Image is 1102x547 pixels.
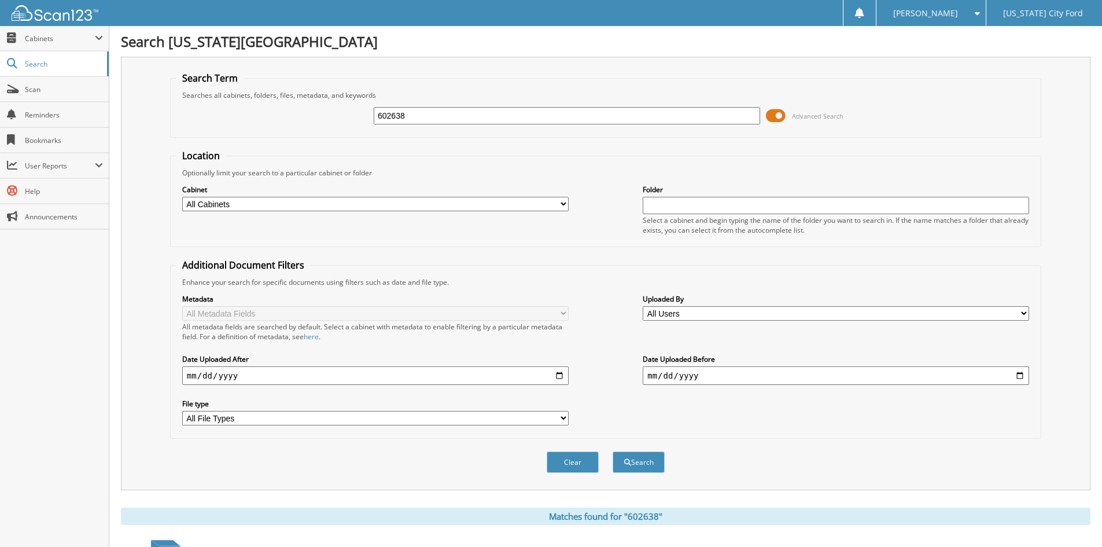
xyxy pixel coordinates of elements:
[25,135,103,145] span: Bookmarks
[304,332,319,342] a: here
[176,277,1035,287] div: Enhance your search for specific documents using filters such as date and file type.
[547,451,599,473] button: Clear
[643,366,1029,385] input: end
[176,149,226,162] legend: Location
[182,322,569,342] div: All metadata fields are searched by default. Select a cabinet with metadata to enable filtering b...
[121,32,1090,51] h1: Search [US_STATE][GEOGRAPHIC_DATA]
[643,354,1029,364] label: Date Uploaded Before
[25,186,103,196] span: Help
[643,185,1029,194] label: Folder
[176,72,244,85] legend: Search Term
[643,215,1029,235] div: Select a cabinet and begin typing the name of the folder you want to search in. If the name match...
[25,34,95,43] span: Cabinets
[121,508,1090,525] div: Matches found for "602638"
[25,161,95,171] span: User Reports
[12,5,98,21] img: scan123-logo-white.svg
[893,10,958,17] span: [PERSON_NAME]
[25,212,103,222] span: Announcements
[182,354,569,364] label: Date Uploaded After
[176,168,1035,178] div: Optionally limit your search to a particular cabinet or folder
[25,110,103,120] span: Reminders
[643,294,1029,304] label: Uploaded By
[25,85,103,94] span: Scan
[182,366,569,385] input: start
[176,259,310,271] legend: Additional Document Filters
[182,399,569,409] label: File type
[176,90,1035,100] div: Searches all cabinets, folders, files, metadata, and keywords
[25,59,101,69] span: Search
[182,185,569,194] label: Cabinet
[1003,10,1083,17] span: [US_STATE] City Ford
[792,112,843,120] span: Advanced Search
[182,294,569,304] label: Metadata
[613,451,665,473] button: Search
